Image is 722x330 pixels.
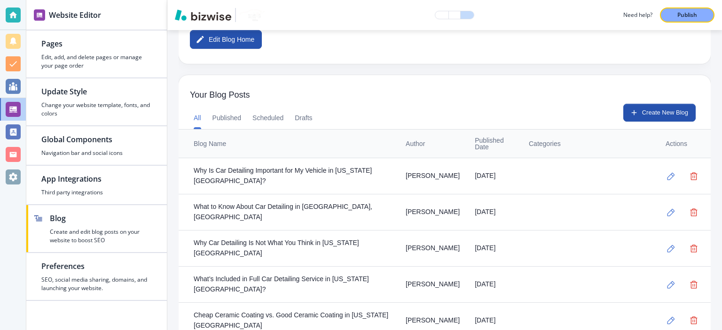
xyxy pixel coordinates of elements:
[252,107,283,129] button: Scheduled
[50,228,152,245] h4: Create and edit blog posts on your website to boost SEO
[194,140,391,147] div: Blog Name
[398,230,467,267] td: [PERSON_NAME]
[175,9,231,21] img: Bizwise Logo
[194,202,391,223] div: What to Know About Car Detailing in [GEOGRAPHIC_DATA], [GEOGRAPHIC_DATA]
[467,230,521,267] td: [DATE]
[41,86,152,97] h2: Update Style
[295,107,312,129] button: Drafts
[398,194,467,230] td: [PERSON_NAME]
[26,78,167,125] button: Update StyleChange your website template, fonts, and colors
[50,213,152,224] h2: Blog
[194,107,201,129] button: All
[26,205,167,252] button: BlogCreate and edit blog posts on your website to boost SEO
[49,9,101,21] h2: Website Editor
[26,31,167,77] button: PagesEdit, add, and delete pages or manage your page order
[212,107,242,129] button: Published
[398,130,467,158] th: Author
[34,9,45,21] img: editor icon
[26,166,167,204] button: App IntegrationsThird party integrations
[41,101,152,118] h4: Change your website template, fonts, and colors
[26,126,167,165] button: Global ComponentsNavigation bar and social icons
[623,11,652,19] h3: Need help?
[666,140,703,147] div: Actions
[467,267,521,303] td: [DATE]
[41,173,152,184] h2: App Integrations
[41,53,152,70] h4: Edit, add, and delete pages or manage your page order
[190,30,262,49] button: Edit Blog Home
[194,238,391,259] div: Why Car Detailing Is Not What You Think in [US_STATE][GEOGRAPHIC_DATA]
[41,38,152,49] h2: Pages
[623,104,696,122] button: Create New Blog
[521,130,654,158] th: Categories
[677,11,697,19] p: Publish
[467,158,521,194] td: [DATE]
[41,134,152,145] h2: Global Components
[467,130,521,158] th: Published Date
[467,194,521,230] td: [DATE]
[41,261,152,272] h2: Preferences
[41,188,152,197] h4: Third party integrations
[41,149,152,157] h4: Navigation bar and social icons
[194,166,391,186] div: Why Is Car Detailing Important for My Vehicle in [US_STATE][GEOGRAPHIC_DATA]?
[194,274,391,295] div: What’s Included in Full Car Detailing Service in [US_STATE][GEOGRAPHIC_DATA]?
[190,90,699,100] span: Your Blog Posts
[240,9,265,21] img: Your Logo
[660,8,714,23] button: Publish
[26,253,167,300] button: PreferencesSEO, social media sharing, domains, and launching your website.
[41,276,152,292] h4: SEO, social media sharing, domains, and launching your website.
[398,158,467,194] td: [PERSON_NAME]
[398,267,467,303] td: [PERSON_NAME]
